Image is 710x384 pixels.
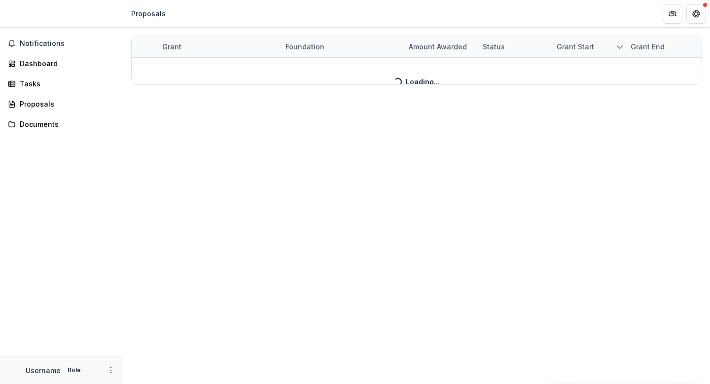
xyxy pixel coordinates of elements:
a: Tasks [4,76,119,92]
button: More [105,364,117,376]
span: Notifications [20,39,115,48]
a: Proposals [4,96,119,112]
div: Tasks [20,78,111,89]
div: Documents [20,119,111,129]
a: Dashboard [4,55,119,72]
a: Documents [4,116,119,132]
button: Get Help [686,4,706,24]
div: Dashboard [20,58,111,69]
nav: breadcrumb [127,6,170,21]
p: Username [26,365,61,376]
div: Proposals [20,99,111,109]
p: Role [65,366,84,375]
button: Notifications [4,36,119,51]
div: Proposals [131,8,166,19]
button: Partners [663,4,682,24]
